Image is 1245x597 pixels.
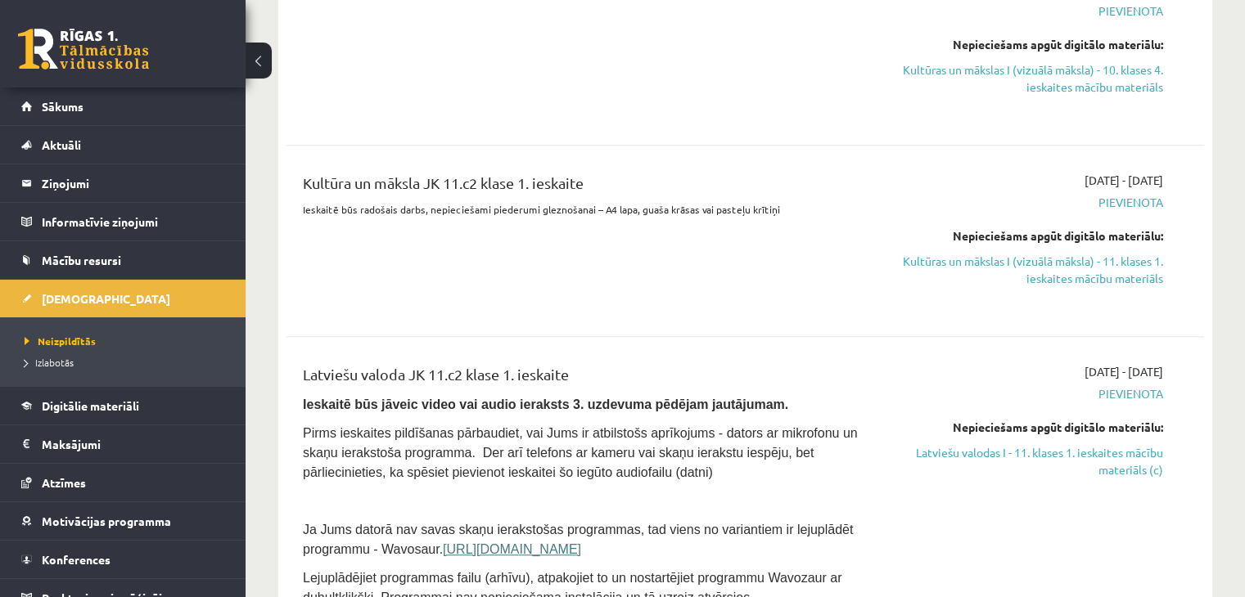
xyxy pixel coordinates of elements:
legend: Maksājumi [42,425,225,463]
span: Pirms ieskaites pildīšanas pārbaudiet, vai Jums ir atbilstošs aprīkojums - dators ar mikrofonu un... [303,426,858,479]
a: Ziņojumi [21,164,225,202]
span: [DATE] - [DATE] [1085,363,1163,380]
a: [URL][DOMAIN_NAME] [443,542,581,556]
a: Digitālie materiāli [21,387,225,424]
a: Sākums [21,88,225,125]
span: Izlabotās [25,356,74,369]
a: Aktuāli [21,126,225,164]
span: Ja Jums datorā nav savas skaņu ierakstošas programmas, tad viens no variantiem ir lejuplādēt prog... [303,523,853,556]
legend: Informatīvie ziņojumi [42,203,225,240]
p: Ieskaitē būs radošais darbs, nepieciešami piederumi gleznošanai – A4 lapa, guaša krāsas vai paste... [303,202,868,217]
a: Motivācijas programma [21,502,225,540]
a: Latviešu valodas I - 11. klases 1. ieskaites mācību materiāls (c) [893,444,1163,478]
span: Digitālie materiāli [42,398,139,413]
span: Atzīmes [42,475,86,490]
div: Latviešu valoda JK 11.c2 klase 1. ieskaite [303,363,868,393]
span: [DEMOGRAPHIC_DATA] [42,291,170,306]
div: Nepieciešams apgūt digitālo materiālu: [893,227,1163,245]
span: Motivācijas programma [42,514,171,528]
a: Neizpildītās [25,334,229,348]
div: Kultūra un māksla JK 11.c2 klase 1. ieskaite [303,172,868,202]
span: [DATE] - [DATE] [1085,172,1163,189]
a: [DEMOGRAPHIC_DATA] [21,280,225,317]
a: Maksājumi [21,425,225,463]
span: Konferences [42,552,111,567]
a: Atzīmes [21,464,225,501]
span: Pievienota [893,2,1163,20]
legend: Ziņojumi [42,164,225,202]
div: Nepieciešams apgūt digitālo materiālu: [893,36,1163,53]
a: Kultūras un mākslas I (vizuālā māksla) - 10. klases 4. ieskaites mācību materiāls [893,61,1163,96]
a: Konferences [21,541,225,578]
a: Izlabotās [25,355,229,370]
div: Nepieciešams apgūt digitālo materiālu: [893,419,1163,436]
span: Pievienota [893,194,1163,211]
span: Neizpildītās [25,334,96,348]
a: Rīgas 1. Tālmācības vidusskola [18,29,149,70]
a: Mācību resursi [21,241,225,279]
a: Informatīvie ziņojumi [21,203,225,240]
span: Mācību resursi [42,253,121,267]
span: Pievienota [893,385,1163,402]
span: Sākums [42,99,83,114]
a: Kultūras un mākslas I (vizuālā māksla) - 11. klases 1. ieskaites mācību materiāls [893,253,1163,287]
span: Aktuāli [42,137,81,152]
span: Ieskaitē būs jāveic video vai audio ieraksts 3. uzdevuma pēdējam jautājumam. [303,397,788,411]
